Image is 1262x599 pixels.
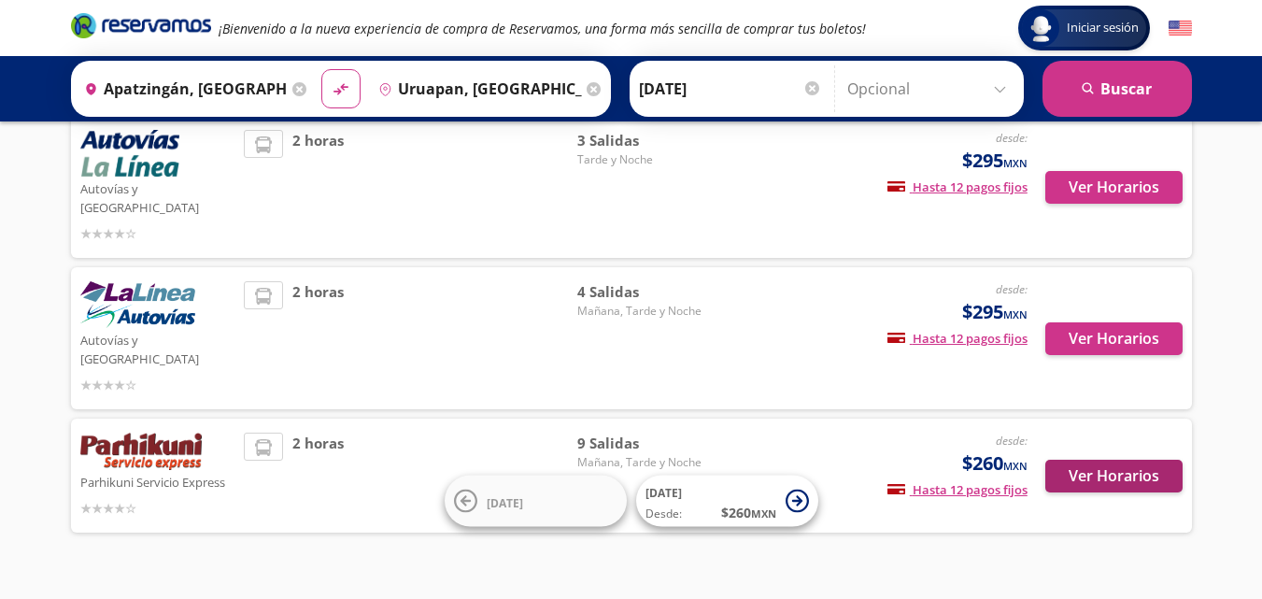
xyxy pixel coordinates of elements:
[577,281,708,303] span: 4 Salidas
[80,130,179,177] img: Autovías y La Línea
[1169,17,1192,40] button: English
[1045,322,1183,355] button: Ver Horarios
[80,177,235,217] p: Autovías y [GEOGRAPHIC_DATA]
[577,151,708,168] span: Tarde y Noche
[292,433,344,519] span: 2 horas
[962,147,1028,175] span: $295
[1045,460,1183,492] button: Ver Horarios
[1003,307,1028,321] small: MXN
[751,506,776,521] small: MXN
[445,476,627,527] button: [DATE]
[577,433,708,454] span: 9 Salidas
[487,494,523,510] span: [DATE]
[1003,459,1028,473] small: MXN
[219,20,866,37] em: ¡Bienvenido a la nueva experiencia de compra de Reservamos, una forma más sencilla de comprar tus...
[1059,19,1146,37] span: Iniciar sesión
[77,65,288,112] input: Buscar Origen
[80,433,202,470] img: Parhikuni Servicio Express
[996,130,1028,146] em: desde:
[577,130,708,151] span: 3 Salidas
[887,330,1028,347] span: Hasta 12 pagos fijos
[577,303,708,320] span: Mañana, Tarde y Noche
[645,485,682,501] span: [DATE]
[80,281,195,328] img: Autovías y La Línea
[577,454,708,471] span: Mañana, Tarde y Noche
[1042,61,1192,117] button: Buscar
[71,11,211,45] a: Brand Logo
[645,506,682,522] span: Desde:
[80,470,235,492] p: Parhikuni Servicio Express
[847,65,1014,112] input: Opcional
[962,298,1028,326] span: $295
[1003,156,1028,170] small: MXN
[996,433,1028,449] em: desde:
[1045,171,1183,204] button: Ver Horarios
[636,476,818,527] button: [DATE]Desde:$260MXN
[292,281,344,395] span: 2 horas
[721,503,776,522] span: $ 260
[80,328,235,368] p: Autovías y [GEOGRAPHIC_DATA]
[962,449,1028,478] span: $260
[371,65,582,112] input: Buscar Destino
[71,11,211,39] i: Brand Logo
[996,281,1028,297] em: desde:
[887,178,1028,195] span: Hasta 12 pagos fijos
[887,481,1028,498] span: Hasta 12 pagos fijos
[292,130,344,244] span: 2 horas
[639,65,822,112] input: Elegir Fecha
